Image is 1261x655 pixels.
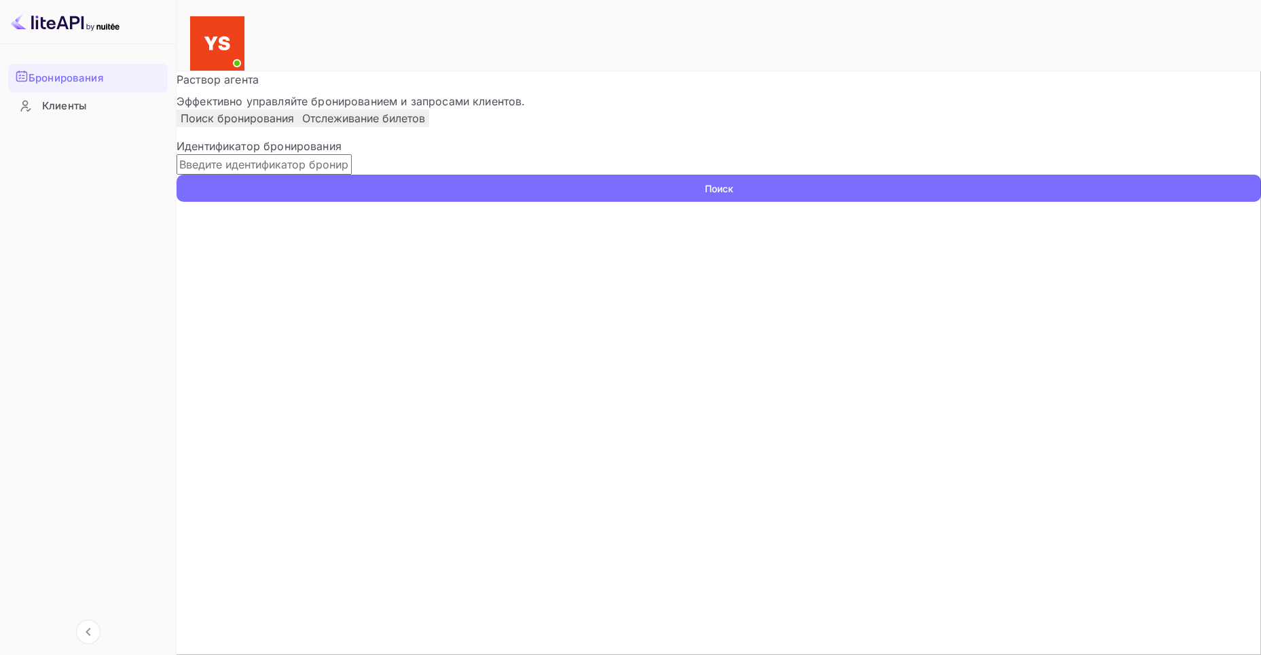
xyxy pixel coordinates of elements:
button: Свернуть навигацию [76,620,100,644]
ya-tr-span: Клиенты [42,99,86,114]
ya-tr-span: Эффективно управляйте бронированием и запросами клиентов. [177,94,526,108]
img: Логотип LiteAPI [11,11,120,33]
ya-tr-span: Раствор агента [177,73,259,86]
button: Поиск [177,175,1261,202]
img: Служба Поддержки Яндекса [190,16,244,71]
ya-tr-span: Идентификатор бронирования [177,139,342,153]
div: Клиенты [8,93,168,120]
ya-tr-span: Поиск бронирования [181,111,294,125]
a: Клиенты [8,93,168,118]
input: Введите идентификатор бронирования (например, 63782194) [177,154,352,175]
a: Бронирования [8,64,168,91]
ya-tr-span: Поиск [705,181,733,196]
div: Бронирования [8,64,168,92]
ya-tr-span: Отслеживание билетов [302,111,425,125]
ya-tr-span: Бронирования [29,71,103,86]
